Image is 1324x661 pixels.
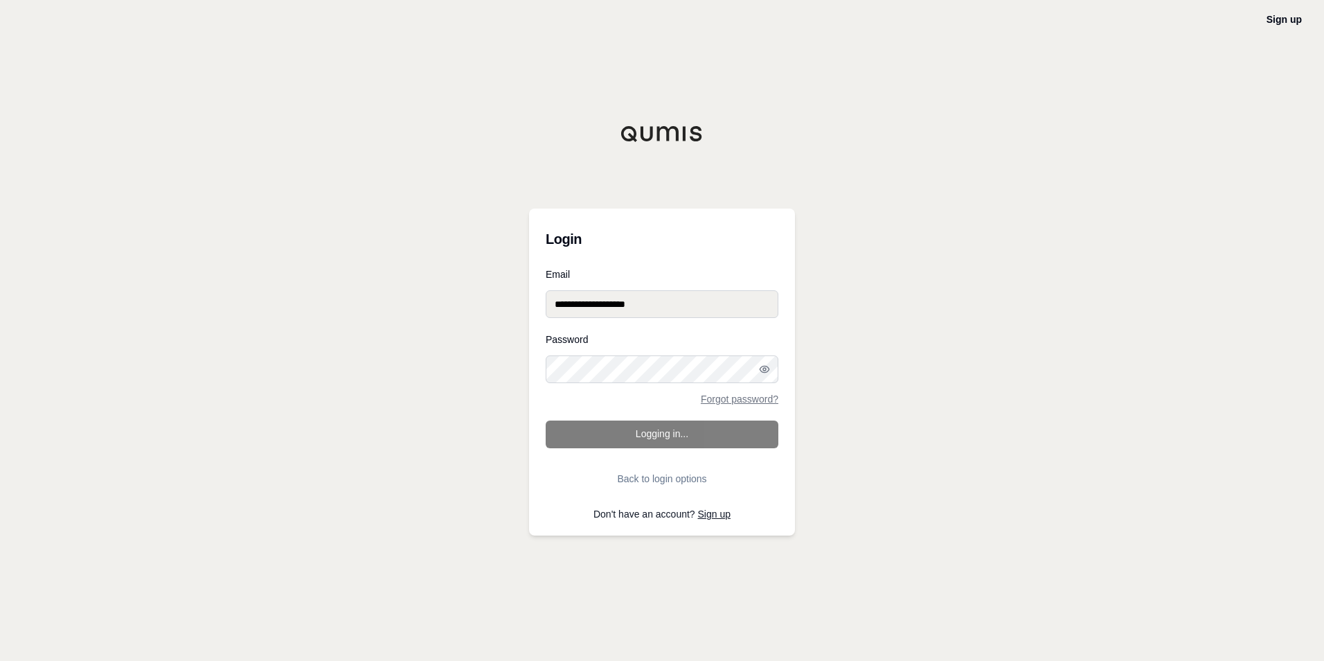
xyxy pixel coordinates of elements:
[620,125,704,142] img: Qumis
[546,270,778,279] label: Email
[546,465,778,493] button: Back to login options
[701,394,778,404] a: Forgot password?
[546,225,778,253] h3: Login
[1267,14,1302,25] a: Sign up
[546,509,778,519] p: Don't have an account?
[698,509,731,520] a: Sign up
[546,335,778,344] label: Password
